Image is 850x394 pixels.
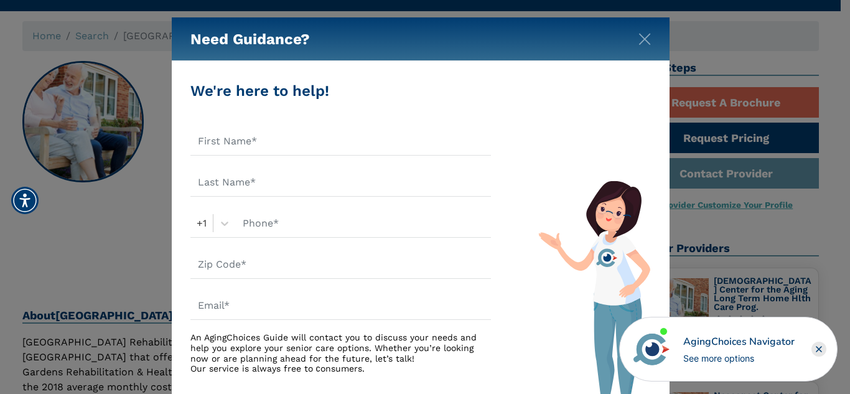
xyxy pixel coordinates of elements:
div: Close [811,342,826,357]
h5: Need Guidance? [190,17,310,61]
img: avatar [630,328,673,370]
div: An AgingChoices Guide will contact you to discuss your needs and help you explore your senior car... [190,332,491,374]
input: Phone* [235,209,491,238]
div: AgingChoices Navigator [683,334,795,349]
img: modal-close.svg [638,33,651,45]
div: Accessibility Menu [11,187,39,214]
div: We're here to help! [190,80,491,102]
input: Email* [190,291,491,320]
div: See more options [683,352,795,365]
button: Close [638,30,651,43]
input: Zip Code* [190,250,491,279]
input: Last Name* [190,168,491,197]
input: First Name* [190,127,491,156]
